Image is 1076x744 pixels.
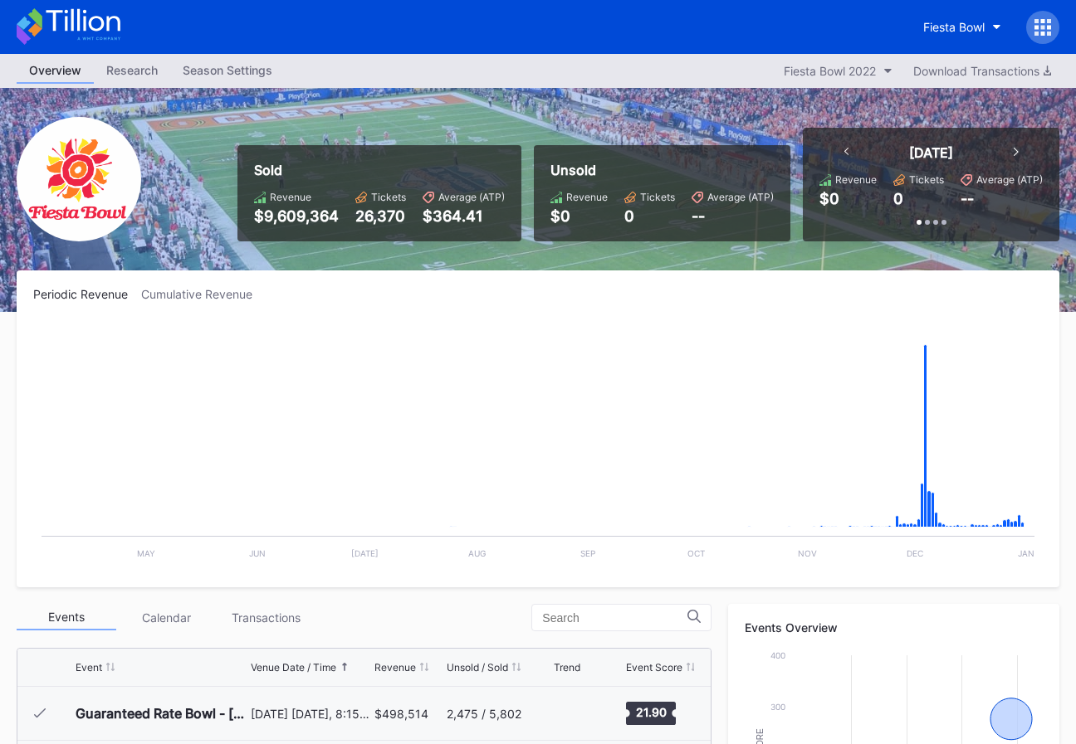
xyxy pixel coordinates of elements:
[254,162,505,178] div: Sold
[33,322,1043,571] svg: Chart title
[116,605,216,630] div: Calendar
[270,191,311,203] div: Revenue
[94,58,170,82] div: Research
[550,207,608,225] div: $0
[554,693,604,734] svg: Chart title
[923,20,985,34] div: Fiesta Bowl
[911,12,1014,42] button: Fiesta Bowl
[438,191,505,203] div: Average (ATP)
[170,58,285,82] div: Season Settings
[33,287,141,301] div: Periodic Revenue
[905,60,1059,82] button: Download Transactions
[554,661,580,673] div: Trend
[1018,548,1034,558] text: Jan
[17,58,94,84] a: Overview
[423,207,505,225] div: $364.41
[351,548,379,558] text: [DATE]
[251,661,336,673] div: Venue Date / Time
[909,144,953,161] div: [DATE]
[170,58,285,84] a: Season Settings
[770,650,785,660] text: 400
[692,207,774,225] div: --
[254,207,339,225] div: $9,609,364
[374,707,428,721] div: $498,514
[251,707,370,721] div: [DATE] [DATE], 8:15PM
[798,548,817,558] text: Nov
[913,64,1051,78] div: Download Transactions
[976,173,1043,186] div: Average (ATP)
[784,64,876,78] div: Fiesta Bowl 2022
[17,117,141,241] img: FiestaBowl.png
[141,287,266,301] div: Cumulative Revenue
[216,605,315,630] div: Transactions
[542,611,687,625] input: Search
[909,173,944,186] div: Tickets
[17,605,116,630] div: Events
[745,620,1043,635] div: Events Overview
[687,548,705,558] text: Oct
[580,548,595,558] text: Sep
[94,58,170,84] a: Research
[550,162,774,178] div: Unsold
[249,548,266,558] text: Jun
[893,190,903,207] div: 0
[374,661,416,673] div: Revenue
[819,190,839,207] div: $0
[76,661,102,673] div: Event
[468,548,486,558] text: Aug
[775,60,901,82] button: Fiesta Bowl 2022
[961,190,974,207] div: --
[447,707,521,721] div: 2,475 / 5,802
[566,191,608,203] div: Revenue
[636,705,667,719] text: 21.90
[835,173,877,186] div: Revenue
[624,207,675,225] div: 0
[76,705,247,722] div: Guaranteed Rate Bowl - [US_STATE] vs [US_STATE] State
[907,548,923,558] text: Dec
[770,702,785,712] text: 300
[640,191,675,203] div: Tickets
[371,191,406,203] div: Tickets
[355,207,406,225] div: 26,370
[447,661,508,673] div: Unsold / Sold
[707,191,774,203] div: Average (ATP)
[626,661,682,673] div: Event Score
[137,548,155,558] text: May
